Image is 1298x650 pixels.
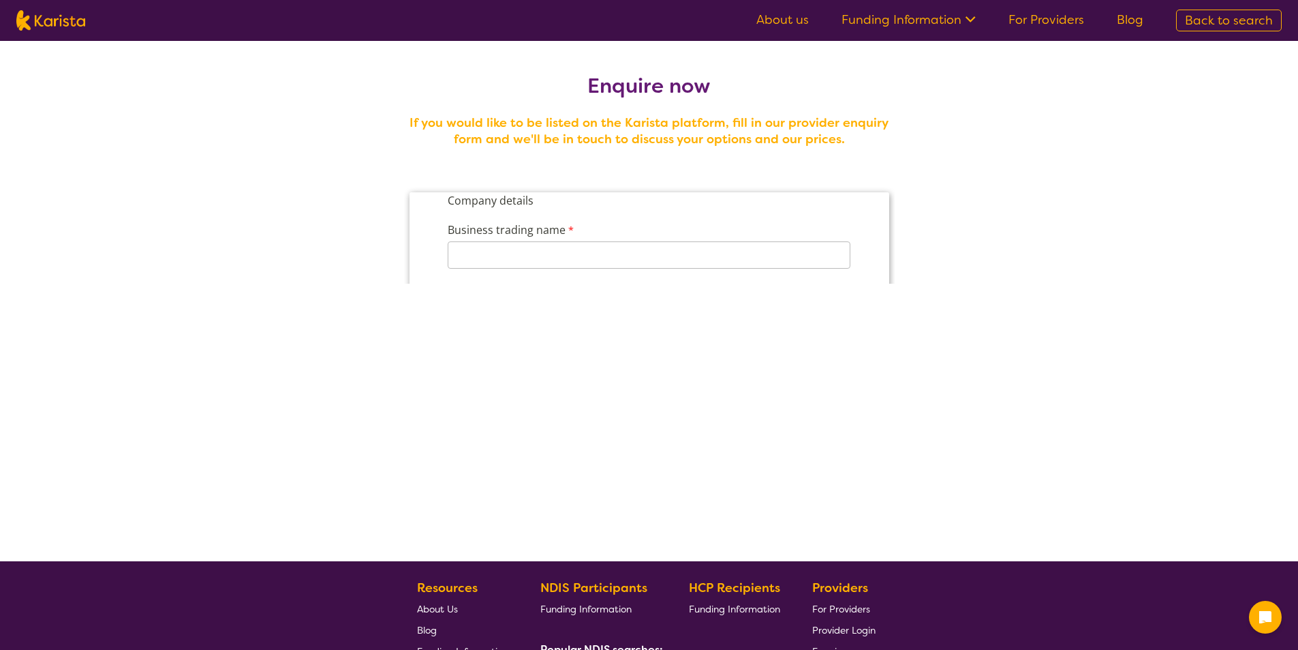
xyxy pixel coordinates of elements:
a: For Providers [1008,12,1084,28]
span: Blog [417,624,437,636]
a: Funding Information [841,12,976,28]
a: Blog [417,619,508,640]
a: About Us [417,598,508,619]
span: For Providers [812,603,870,615]
img: Karista logo [16,10,85,31]
span: Funding Information [689,603,780,615]
input: Business trading name [44,60,446,87]
a: Back to search [1176,10,1282,31]
b: HCP Recipients [689,580,780,596]
h4: If you would like to be listed on the Karista platform, fill in our provider enquiry form and we'... [404,115,895,147]
a: For Providers [812,598,876,619]
a: Funding Information [689,598,780,619]
b: NDIS Participants [540,580,647,596]
label: Company details [38,11,181,27]
b: Providers [812,580,868,596]
h2: Enquire now [404,74,895,98]
span: Back to search [1185,12,1273,29]
span: About Us [417,603,458,615]
span: Provider Login [812,624,876,636]
a: Funding Information [540,598,658,619]
a: About us [756,12,809,28]
label: Business trading name [44,40,173,60]
b: Resources [417,580,478,596]
a: Blog [1117,12,1143,28]
span: Funding Information [540,603,632,615]
a: Provider Login [812,619,876,640]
